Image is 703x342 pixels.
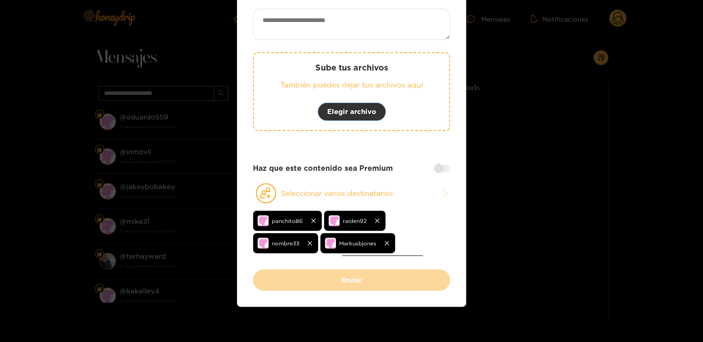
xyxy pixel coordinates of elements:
font: También puedes dejar tus archivos aquí [280,81,423,89]
font: nombre33 [272,240,299,246]
button: Elegir archivo [318,103,386,121]
img: no-avatar.png [258,238,269,249]
font: Haz que este contenido sea Premium [253,164,393,172]
font: Elegir archivo [327,108,376,115]
img: no-avatar.png [258,215,269,226]
font: Markusbjones [339,240,376,246]
img: no-avatar.png [325,238,336,249]
font: raiden92 [343,218,367,224]
img: no-avatar.png [329,215,340,226]
font: Seleccionar varios destinatarios [281,189,393,197]
button: Seleccionar varios destinatarios [253,183,450,204]
font: Enviar [341,277,362,283]
font: Sube tus archivos [315,63,388,72]
font: panchito86 [272,218,303,224]
button: Enviar [253,269,450,291]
